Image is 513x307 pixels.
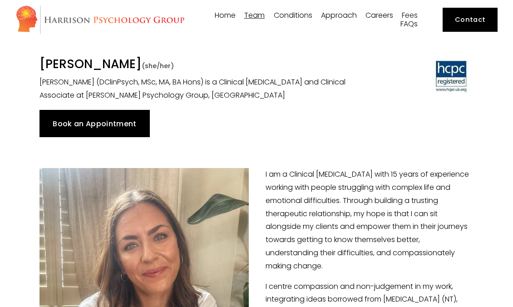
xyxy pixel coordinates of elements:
a: Book an Appointment [39,110,150,137]
a: FAQs [400,20,418,29]
span: (she/her) [142,61,174,70]
span: Team [244,12,265,19]
a: folder dropdown [321,11,357,20]
h1: [PERSON_NAME] [39,57,361,74]
a: Careers [365,11,393,20]
p: [PERSON_NAME] (DClinPsych, MSc, MA, BA Hons) is a Clinical [MEDICAL_DATA] and Clinical Associate ... [39,76,361,102]
a: Contact [443,8,498,32]
a: Fees [402,11,418,20]
p: I am a Clinical [MEDICAL_DATA] with 15 years of experience working with people struggling with co... [39,168,474,272]
a: folder dropdown [274,11,312,20]
img: Harrison Psychology Group [15,5,185,35]
a: Home [215,11,236,20]
span: Approach [321,12,357,19]
a: folder dropdown [244,11,265,20]
span: Conditions [274,12,312,19]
